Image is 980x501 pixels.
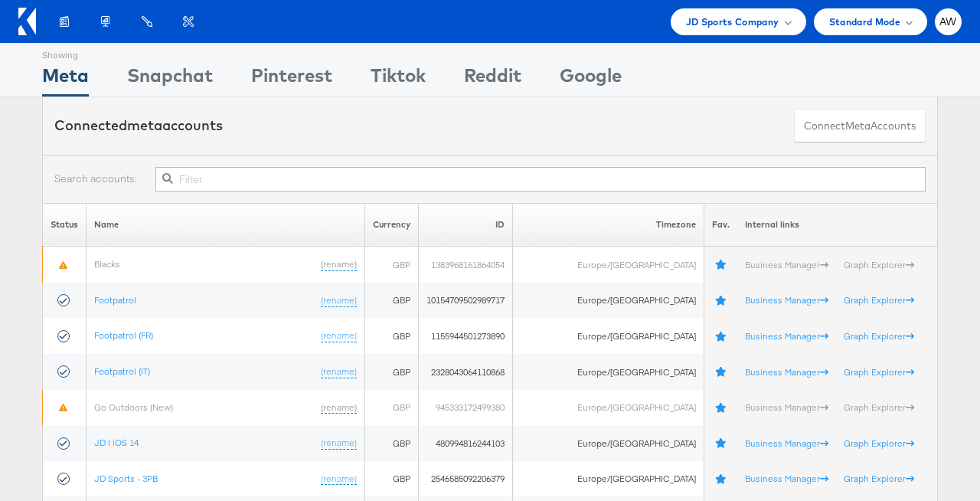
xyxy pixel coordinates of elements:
[745,294,828,306] a: Business Manager
[87,203,365,247] th: Name
[365,425,419,461] td: GBP
[54,116,223,136] div: Connected accounts
[513,461,704,497] td: Europe/[GEOGRAPHIC_DATA]
[560,62,622,97] div: Google
[365,283,419,319] td: GBP
[419,283,513,319] td: 10154709502989717
[321,294,357,307] a: (rename)
[94,365,150,377] a: Footpatrol (IT)
[42,44,89,62] div: Showing
[745,437,828,448] a: Business Manager
[745,473,828,484] a: Business Manager
[42,62,89,97] div: Meta
[844,259,914,270] a: Graph Explorer
[127,116,162,134] span: meta
[745,259,828,270] a: Business Manager
[251,62,332,97] div: Pinterest
[94,473,158,484] a: JD Sports - 3PB
[513,247,704,283] td: Europe/[GEOGRAPHIC_DATA]
[844,401,914,413] a: Graph Explorer
[513,203,704,247] th: Timezone
[844,473,914,484] a: Graph Explorer
[365,354,419,390] td: GBP
[419,390,513,426] td: 945333172499380
[464,62,521,97] div: Reddit
[844,294,914,306] a: Graph Explorer
[513,354,704,390] td: Europe/[GEOGRAPHIC_DATA]
[321,329,357,342] a: (rename)
[419,354,513,390] td: 2328043064110868
[321,437,357,450] a: (rename)
[844,437,914,448] a: Graph Explorer
[794,109,926,143] button: ConnectmetaAccounts
[94,437,139,448] a: JD | iOS 14
[845,119,871,133] span: meta
[371,62,426,97] div: Tiktok
[365,390,419,426] td: GBP
[94,329,153,341] a: Footpatrol (FR)
[686,14,779,30] span: JD Sports Company
[844,365,914,377] a: Graph Explorer
[419,425,513,461] td: 480994816244103
[155,167,926,192] input: Filter
[419,318,513,354] td: 1155944501273890
[94,294,136,306] a: Footpatrol
[365,318,419,354] td: GBP
[321,473,357,486] a: (rename)
[321,258,357,271] a: (rename)
[829,14,900,30] span: Standard Mode
[419,203,513,247] th: ID
[419,461,513,497] td: 2546585092206379
[513,318,704,354] td: Europe/[GEOGRAPHIC_DATA]
[127,62,213,97] div: Snapchat
[365,203,419,247] th: Currency
[365,461,419,497] td: GBP
[745,401,828,413] a: Business Manager
[745,365,828,377] a: Business Manager
[94,258,120,270] a: Blacks
[321,401,357,414] a: (rename)
[745,330,828,342] a: Business Manager
[321,365,357,378] a: (rename)
[419,247,513,283] td: 1383968161864054
[844,330,914,342] a: Graph Explorer
[513,425,704,461] td: Europe/[GEOGRAPHIC_DATA]
[939,17,957,27] span: AW
[513,390,704,426] td: Europe/[GEOGRAPHIC_DATA]
[513,283,704,319] td: Europe/[GEOGRAPHIC_DATA]
[365,247,419,283] td: GBP
[43,203,87,247] th: Status
[94,401,173,412] a: Go Outdoors (New)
